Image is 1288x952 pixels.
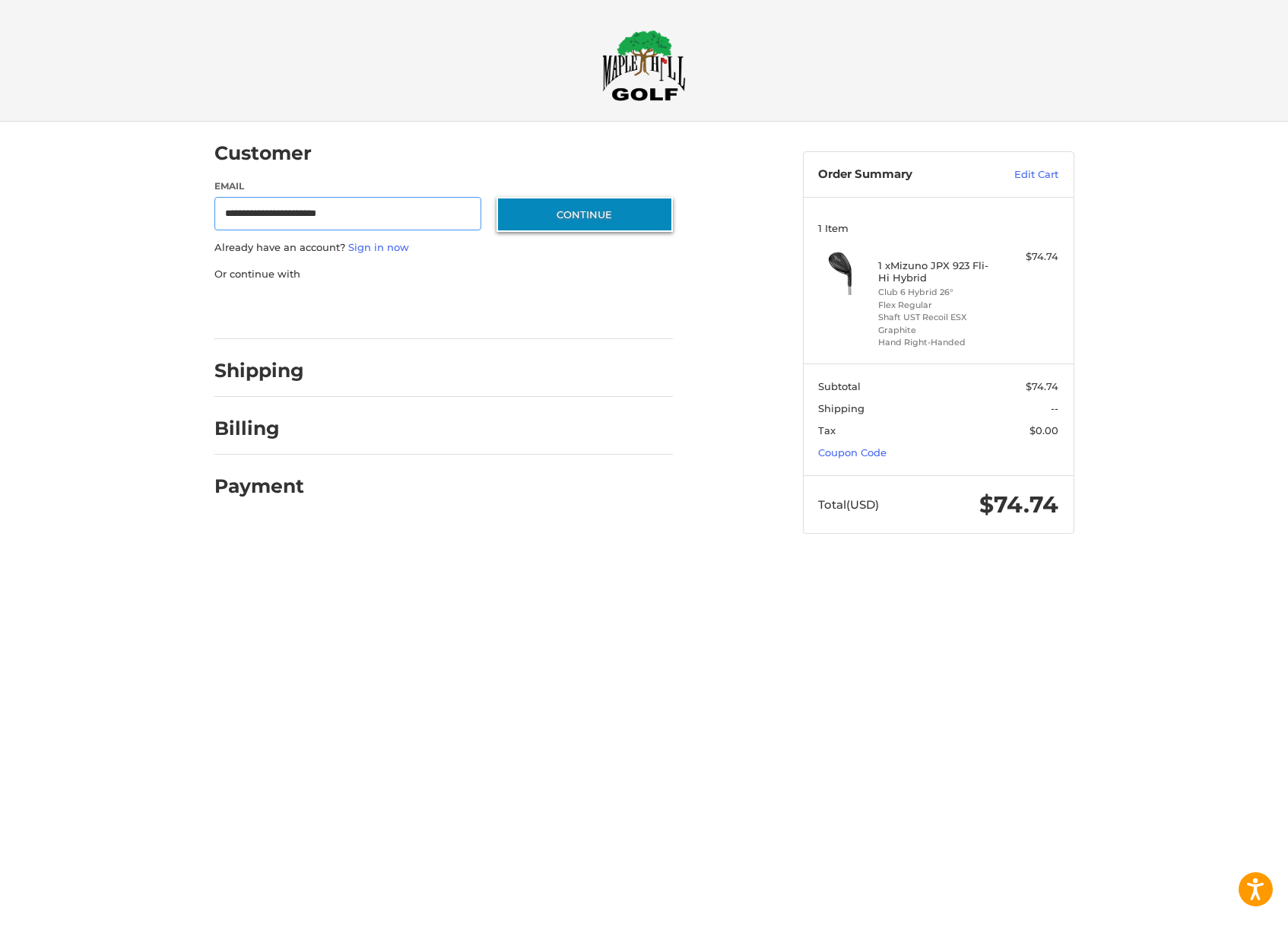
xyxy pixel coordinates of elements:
[878,259,995,284] h4: 1 x Mizuno JPX 923 Fli-Hi Hybrid
[818,402,864,414] span: Shipping
[818,380,861,392] span: Subtotal
[214,417,303,440] h2: Billing
[214,179,482,193] label: Email
[878,311,995,336] li: Shaft UST Recoil ESX Graphite
[496,197,673,232] button: Continue
[214,474,304,498] h2: Payment
[214,267,673,282] p: Or continue with
[467,297,581,324] iframe: PayPal-venmo
[818,446,887,459] a: Coupon Code
[1029,424,1058,436] span: $0.00
[818,424,836,436] span: Tax
[602,30,686,101] img: Maple Hill Golf
[818,222,1058,234] h3: 1 Item
[214,359,304,382] h2: Shipping
[348,241,409,253] a: Sign in now
[1051,402,1058,414] span: --
[1163,911,1288,952] iframe: Google Customer Reviews
[1026,380,1058,392] span: $74.74
[338,297,452,324] iframe: PayPal-paylater
[878,299,995,312] li: Flex Regular
[818,167,982,182] h3: Order Summary
[979,490,1058,519] span: $74.74
[998,249,1058,265] div: $74.74
[982,167,1058,182] a: Edit Cart
[878,336,995,349] li: Hand Right-Handed
[818,497,879,512] span: Total (USD)
[209,297,323,324] iframe: PayPal-paypal
[214,141,312,165] h2: Customer
[878,286,995,299] li: Club 6 Hybrid 26°
[214,240,673,255] p: Already have an account?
